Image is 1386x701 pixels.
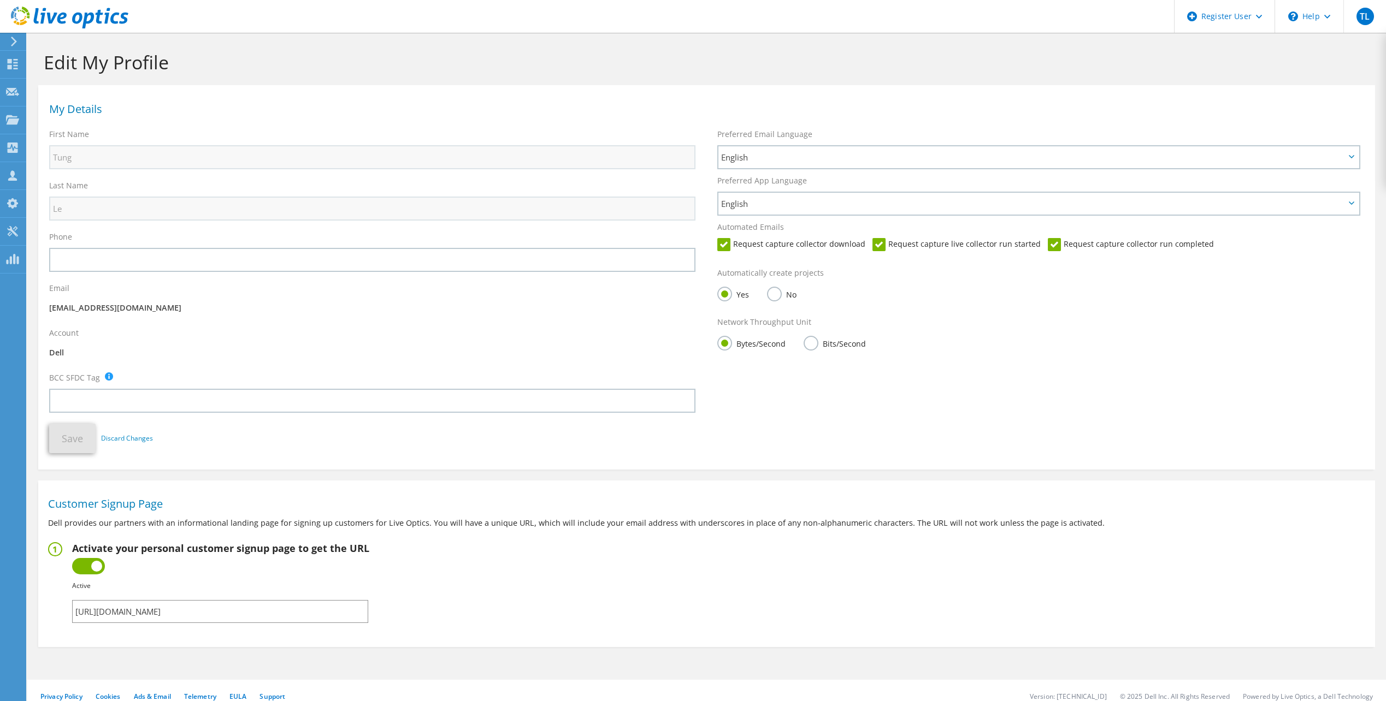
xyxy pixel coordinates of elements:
[72,542,369,554] h2: Activate your personal customer signup page to get the URL
[717,268,824,278] label: Automatically create projects
[804,336,866,349] label: Bits/Second
[49,104,1359,115] h1: My Details
[49,372,100,383] label: BCC SFDC Tag
[49,180,88,191] label: Last Name
[872,238,1041,251] label: Request capture live collector run started
[259,692,285,701] a: Support
[49,302,695,314] p: [EMAIL_ADDRESS][DOMAIN_NAME]
[721,197,1345,210] span: English
[101,432,153,444] a: Discard Changes
[1048,238,1214,251] label: Request capture collector run completed
[72,581,91,590] b: Active
[717,175,807,186] label: Preferred App Language
[96,692,121,701] a: Cookies
[134,692,171,701] a: Ads & Email
[1030,692,1107,701] li: Version: [TECHNICAL_ID]
[1243,692,1373,701] li: Powered by Live Optics, a Dell Technology
[1120,692,1230,701] li: © 2025 Dell Inc. All Rights Reserved
[49,424,96,453] button: Save
[717,129,812,140] label: Preferred Email Language
[40,692,82,701] a: Privacy Policy
[717,287,749,300] label: Yes
[717,238,865,251] label: Request capture collector download
[48,517,1365,529] p: Dell provides our partners with an informational landing page for signing up customers for Live O...
[1356,8,1374,25] span: TL
[49,231,72,242] label: Phone
[229,692,246,701] a: EULA
[49,328,79,338] label: Account
[717,222,784,233] label: Automated Emails
[717,336,786,349] label: Bytes/Second
[44,51,1364,74] h1: Edit My Profile
[184,692,216,701] a: Telemetry
[717,317,811,328] label: Network Throughput Unit
[49,347,695,359] p: Dell
[767,287,797,300] label: No
[1288,11,1298,21] svg: \n
[48,498,1360,509] h1: Customer Signup Page
[49,283,69,294] label: Email
[49,129,89,140] label: First Name
[721,151,1345,164] span: English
